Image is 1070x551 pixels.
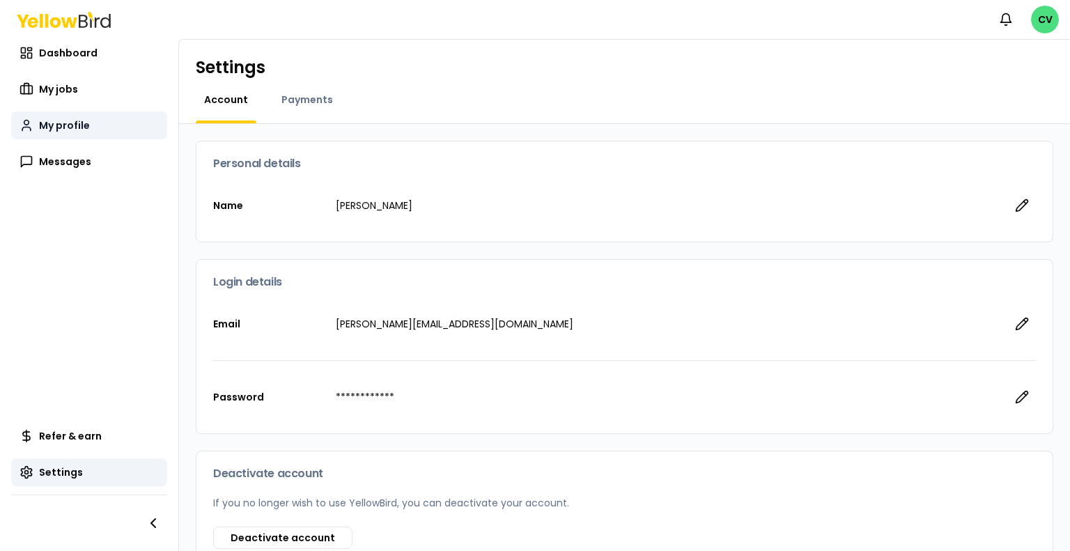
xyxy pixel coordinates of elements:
[39,429,102,443] span: Refer & earn
[39,155,91,169] span: Messages
[11,148,167,176] a: Messages
[213,277,1036,288] h3: Login details
[213,199,325,212] p: Name
[1031,6,1059,33] span: CV
[11,111,167,139] a: My profile
[11,39,167,67] a: Dashboard
[336,199,997,212] p: [PERSON_NAME]
[213,496,1036,510] p: If you no longer wish to use YellowBird, you can deactivate your account.
[11,75,167,103] a: My jobs
[39,118,90,132] span: My profile
[39,465,83,479] span: Settings
[273,93,341,107] a: Payments
[336,317,997,331] p: [PERSON_NAME][EMAIL_ADDRESS][DOMAIN_NAME]
[213,390,325,404] p: Password
[213,317,325,331] p: Email
[39,46,98,60] span: Dashboard
[196,56,1053,79] h1: Settings
[213,527,352,549] button: Deactivate account
[39,82,78,96] span: My jobs
[213,468,1036,479] h3: Deactivate account
[213,158,1036,169] h3: Personal details
[204,93,248,107] span: Account
[11,458,167,486] a: Settings
[281,93,333,107] span: Payments
[11,422,167,450] a: Refer & earn
[196,93,256,107] a: Account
